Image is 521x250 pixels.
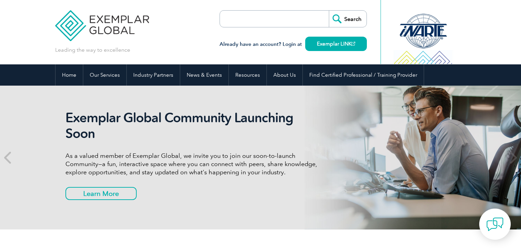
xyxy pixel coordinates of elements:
input: Search [329,11,367,27]
a: Our Services [83,64,126,86]
a: Learn More [65,187,137,200]
a: News & Events [180,64,228,86]
h3: Already have an account? Login at [220,40,367,49]
a: Home [55,64,83,86]
a: About Us [267,64,302,86]
p: Leading the way to excellence [55,46,130,54]
img: contact-chat.png [486,216,504,233]
p: As a valued member of Exemplar Global, we invite you to join our soon-to-launch Community—a fun, ... [65,152,322,176]
a: Exemplar LINK [305,37,367,51]
a: Resources [229,64,266,86]
a: Find Certified Professional / Training Provider [303,64,424,86]
a: Industry Partners [127,64,180,86]
h2: Exemplar Global Community Launching Soon [65,110,322,141]
img: open_square.png [351,42,355,46]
